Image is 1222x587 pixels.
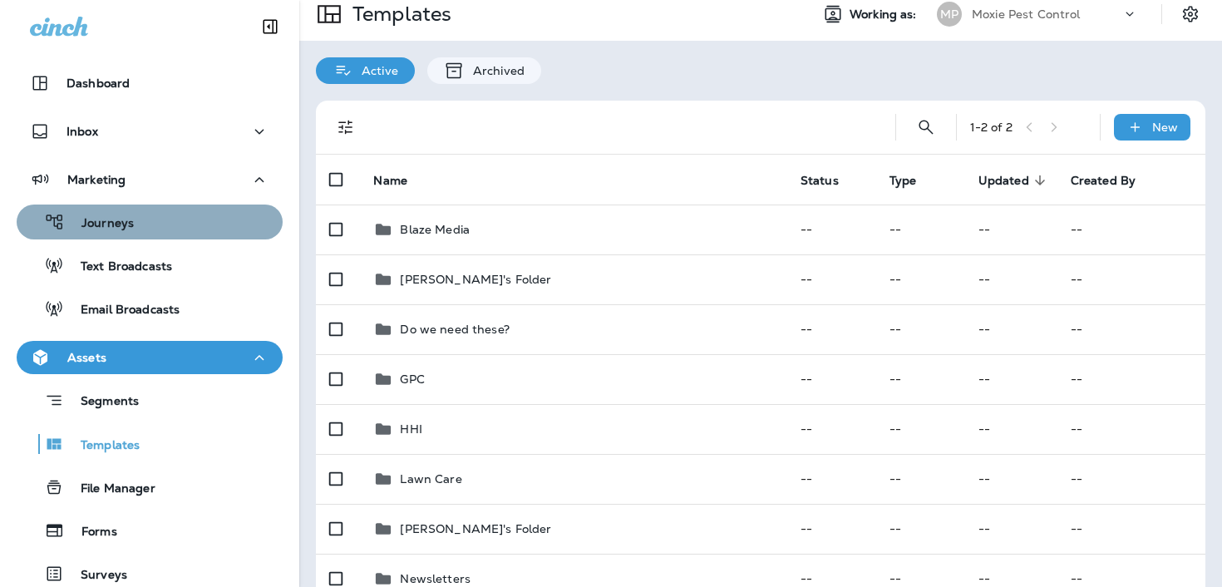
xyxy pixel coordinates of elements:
button: Inbox [17,115,283,148]
button: Journeys [17,205,283,239]
p: Journeys [65,216,134,232]
button: Templates [17,427,283,461]
td: -- [876,354,965,404]
span: Status [801,173,860,188]
p: New [1152,121,1178,134]
span: Updated [978,174,1029,188]
p: Blaze Media [400,223,470,236]
td: -- [965,205,1057,254]
td: -- [787,504,876,554]
td: -- [876,205,965,254]
td: -- [965,304,1057,354]
td: -- [965,504,1057,554]
button: Email Broadcasts [17,291,283,326]
span: Type [889,173,939,188]
p: Marketing [67,173,126,186]
p: Text Broadcasts [64,259,172,275]
span: Created By [1071,173,1157,188]
td: -- [1057,254,1205,304]
p: Templates [346,2,451,27]
span: Created By [1071,174,1136,188]
p: Forms [65,525,117,540]
div: 1 - 2 of 2 [970,121,1013,134]
p: Assets [67,351,106,364]
td: -- [876,404,965,454]
td: -- [965,254,1057,304]
td: -- [965,404,1057,454]
p: Inbox [67,125,98,138]
td: -- [787,404,876,454]
p: Email Broadcasts [64,303,180,318]
td: -- [1057,205,1205,254]
p: Newsletters [400,572,471,585]
button: Text Broadcasts [17,248,283,283]
p: Lawn Care [400,472,461,486]
td: -- [1057,504,1205,554]
td: -- [1057,304,1205,354]
div: MP [937,2,962,27]
p: [PERSON_NAME]'s Folder [400,273,551,286]
p: Active [353,64,398,77]
button: Segments [17,382,283,418]
span: Type [889,174,917,188]
td: -- [787,354,876,404]
p: Segments [64,394,139,411]
button: Collapse Sidebar [247,10,293,43]
span: Name [373,174,407,188]
td: -- [787,304,876,354]
span: Name [373,173,429,188]
p: GPC [400,372,424,386]
p: Templates [64,438,140,454]
td: -- [1057,354,1205,404]
button: Forms [17,513,283,548]
td: -- [787,454,876,504]
button: Assets [17,341,283,374]
td: -- [787,254,876,304]
button: File Manager [17,470,283,505]
td: -- [787,205,876,254]
button: Search Templates [909,111,943,144]
p: HHI [400,422,421,436]
p: File Manager [64,481,155,497]
td: -- [1057,454,1205,504]
td: -- [1057,404,1205,454]
span: Working as: [850,7,920,22]
button: Dashboard [17,67,283,100]
p: Surveys [64,568,127,584]
p: Moxie Pest Control [972,7,1081,21]
p: Do we need these? [400,323,509,336]
td: -- [965,454,1057,504]
td: -- [876,504,965,554]
span: Status [801,174,839,188]
button: Marketing [17,163,283,196]
td: -- [965,354,1057,404]
p: Dashboard [67,76,130,90]
td: -- [876,454,965,504]
td: -- [876,254,965,304]
td: -- [876,304,965,354]
p: [PERSON_NAME]'s Folder [400,522,551,535]
button: Filters [329,111,362,144]
span: Updated [978,173,1051,188]
p: Archived [465,64,525,77]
